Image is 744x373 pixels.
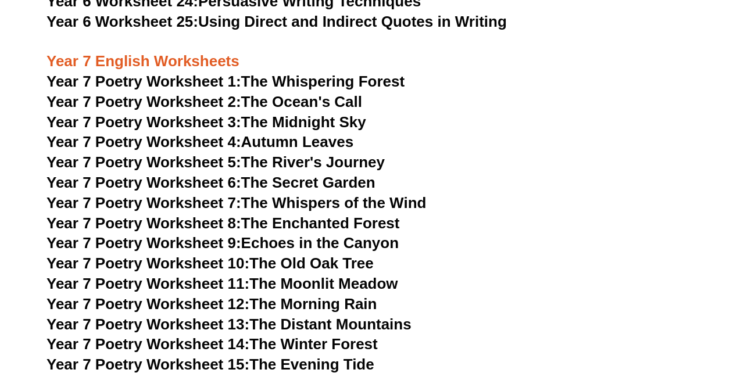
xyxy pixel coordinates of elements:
[46,73,405,90] a: Year 7 Poetry Worksheet 1:The Whispering Forest
[46,356,374,373] a: Year 7 Poetry Worksheet 15:The Evening Tide
[46,356,249,373] span: Year 7 Poetry Worksheet 15:
[46,93,241,110] span: Year 7 Poetry Worksheet 2:
[46,93,362,110] a: Year 7 Poetry Worksheet 2:The Ocean's Call
[46,73,241,90] span: Year 7 Poetry Worksheet 1:
[46,133,241,150] span: Year 7 Poetry Worksheet 4:
[46,174,375,191] a: Year 7 Poetry Worksheet 6:The Secret Garden
[46,275,249,292] span: Year 7 Poetry Worksheet 11:
[46,174,241,191] span: Year 7 Poetry Worksheet 6:
[46,254,249,272] span: Year 7 Poetry Worksheet 10:
[46,254,374,272] a: Year 7 Poetry Worksheet 10:The Old Oak Tree
[46,13,198,30] span: Year 6 Worksheet 25:
[46,335,249,353] span: Year 7 Poetry Worksheet 14:
[46,234,241,252] span: Year 7 Poetry Worksheet 9:
[46,153,385,171] a: Year 7 Poetry Worksheet 5:The River's Journey
[46,113,366,131] a: Year 7 Poetry Worksheet 3:The Midnight Sky
[46,335,378,353] a: Year 7 Poetry Worksheet 14:The Winter Forest
[46,32,697,71] h3: Year 7 English Worksheets
[545,242,744,373] iframe: Chat Widget
[46,295,377,313] a: Year 7 Poetry Worksheet 12:The Morning Rain
[46,13,507,30] a: Year 6 Worksheet 25:Using Direct and Indirect Quotes in Writing
[46,214,399,232] a: Year 7 Poetry Worksheet 8:The Enchanted Forest
[46,133,353,150] a: Year 7 Poetry Worksheet 4:Autumn Leaves
[46,153,241,171] span: Year 7 Poetry Worksheet 5:
[46,295,249,313] span: Year 7 Poetry Worksheet 12:
[46,214,241,232] span: Year 7 Poetry Worksheet 8:
[46,315,412,333] a: Year 7 Poetry Worksheet 13:The Distant Mountains
[46,315,249,333] span: Year 7 Poetry Worksheet 13:
[46,275,398,292] a: Year 7 Poetry Worksheet 11:The Moonlit Meadow
[46,234,399,252] a: Year 7 Poetry Worksheet 9:Echoes in the Canyon
[46,194,426,211] a: Year 7 Poetry Worksheet 7:The Whispers of the Wind
[46,194,241,211] span: Year 7 Poetry Worksheet 7:
[46,113,241,131] span: Year 7 Poetry Worksheet 3:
